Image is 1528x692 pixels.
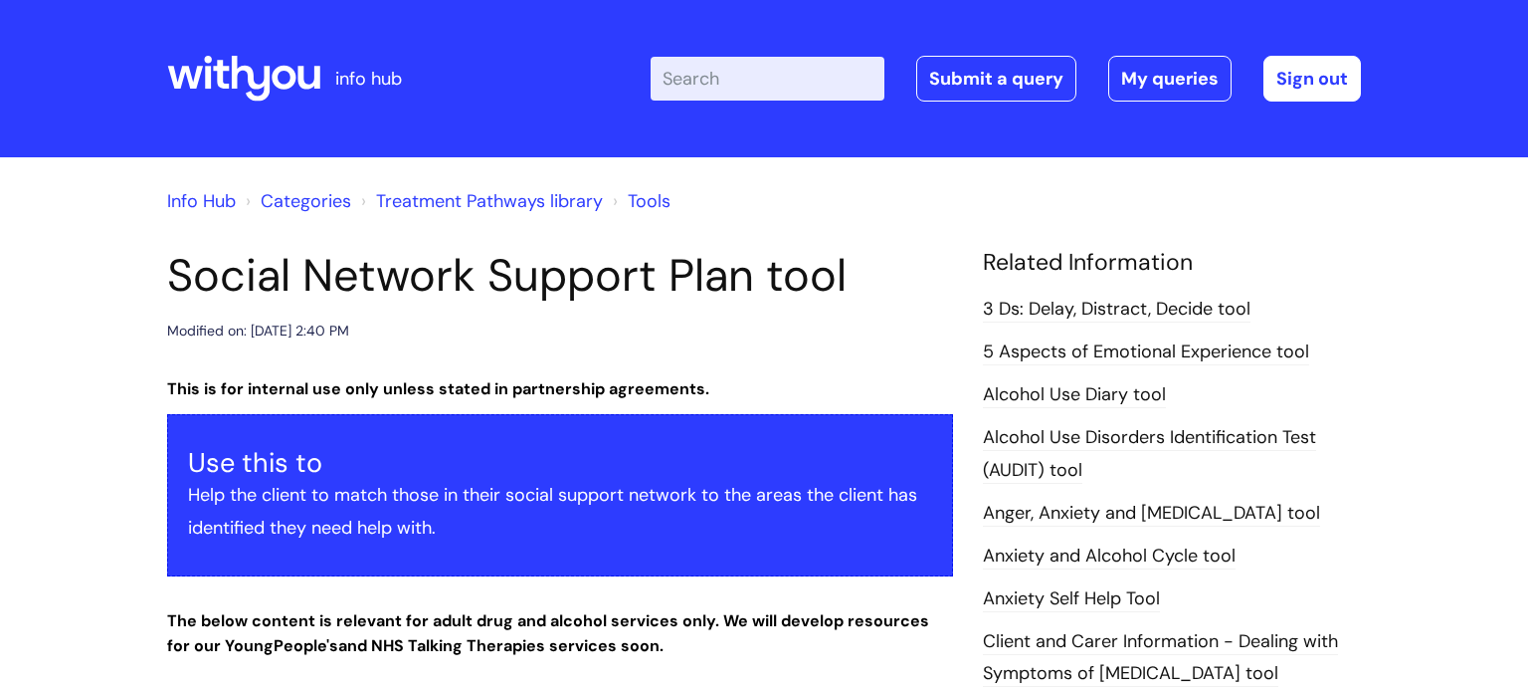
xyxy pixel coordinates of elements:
a: 3 Ds: Delay, Distract, Decide tool [983,297,1250,323]
a: Sign out [1263,56,1361,102]
a: Alcohol Use Disorders Identification Test (AUDIT) tool [983,425,1316,483]
a: Anxiety and Alcohol Cycle tool [983,544,1236,570]
p: Help the client to match those in their social support network to the areas the client has identi... [188,479,932,544]
li: Solution home [241,185,351,217]
p: info hub [335,63,402,95]
h4: Related Information [983,249,1361,277]
a: 5 Aspects of Emotional Experience tool [983,340,1309,365]
a: Info Hub [167,189,236,213]
li: Treatment Pathways library [356,185,603,217]
div: Modified on: [DATE] 2:40 PM [167,319,349,344]
div: | - [651,56,1361,102]
a: Alcohol Use Diary tool [983,382,1166,408]
h3: Use this to [188,447,932,479]
a: Treatment Pathways library [376,189,603,213]
a: My queries [1108,56,1232,102]
strong: This is for internal use only unless stated in partnership agreements. [167,378,709,399]
a: Anxiety Self Help Tool [983,586,1160,612]
a: Submit a query [916,56,1076,102]
input: Search [651,57,884,101]
a: Anger, Anxiety and [MEDICAL_DATA] tool [983,501,1320,527]
li: Tools [608,185,670,217]
a: Tools [628,189,670,213]
strong: The below content is relevant for adult drug and alcohol services only. We will develop resources... [167,610,929,656]
h1: Social Network Support Plan tool [167,249,953,303]
a: Client and Carer Information - Dealing with Symptoms of [MEDICAL_DATA] tool [983,629,1338,687]
a: Categories [261,189,351,213]
strong: People's [274,635,338,656]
